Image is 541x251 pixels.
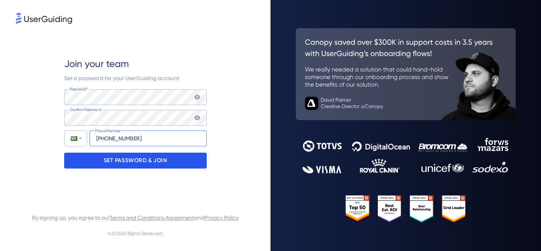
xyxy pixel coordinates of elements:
p: SET PASSWORD & JOIN [104,154,167,167]
span: By signing up, you agree to our and [32,213,238,222]
a: Privacy Policy [204,215,238,221]
span: Set a password for your UserGuiding account [64,75,179,81]
input: Phone Number [90,130,207,146]
img: 9302ce2ac39453076f5bc0f2f2ca889b.svg [303,138,509,173]
span: © 2025 All Rights Reserved. [107,229,164,238]
div: Brazil: + 55 [65,131,87,146]
a: Terms and Conditions Agreement [110,215,194,221]
span: Join your team [64,57,129,70]
img: 8faab4ba6bc7696a72372aa768b0286c.svg [16,13,72,24]
img: 25303e33045975176eb484905ab012ff.svg [345,195,466,223]
img: 26c0aa7c25a843aed4baddd2b5e0fa68.svg [296,28,516,120]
